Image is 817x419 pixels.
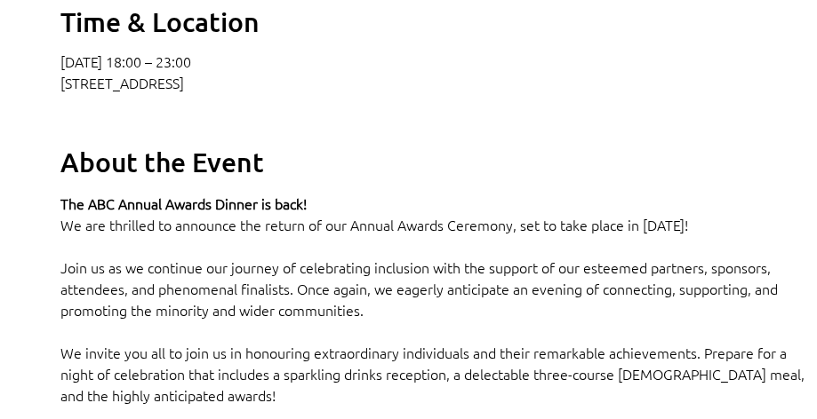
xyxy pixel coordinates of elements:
[61,145,811,179] h2: About the Event
[61,215,689,234] span: We are thrilled to announce the return of our Annual Awards Ceremony, set to take place in [DATE]!
[61,257,782,320] span: Join us as we continue our journey of celebrating inclusion with the support of our esteemed part...
[61,4,811,39] h2: Time & Location
[61,74,811,91] p: [STREET_ADDRESS]
[61,194,308,213] span: The ABC Annual Awards Dinner is back!
[61,343,809,405] span: We invite you all to join us in honouring extraordinary individuals and their remarkable achievem...
[61,52,811,70] p: [DATE] 18:00 – 23:00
